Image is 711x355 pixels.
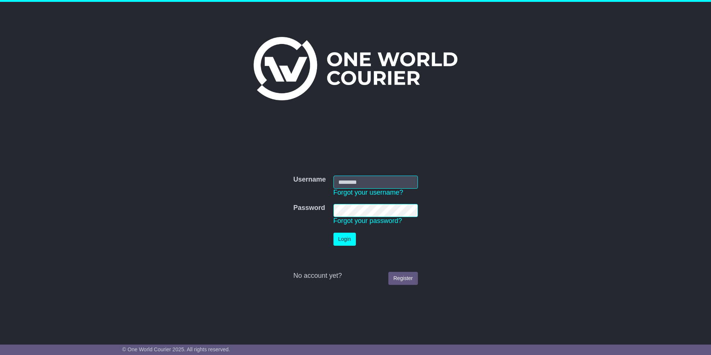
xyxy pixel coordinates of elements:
a: Forgot your password? [333,217,402,224]
a: Register [388,272,417,285]
a: Forgot your username? [333,189,403,196]
label: Password [293,204,325,212]
span: © One World Courier 2025. All rights reserved. [122,346,230,352]
div: No account yet? [293,272,417,280]
img: One World [254,37,457,100]
label: Username [293,176,326,184]
button: Login [333,233,356,246]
